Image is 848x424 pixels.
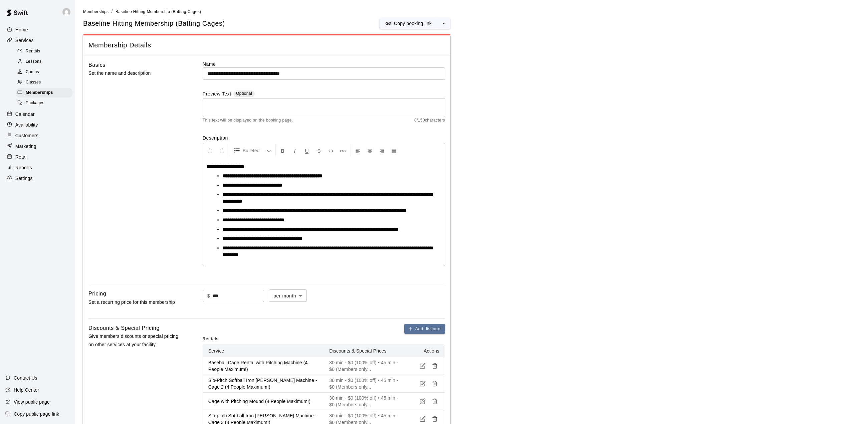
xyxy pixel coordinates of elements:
p: Marketing [15,143,36,150]
span: Optional [236,91,252,96]
p: Slo-Pitch Softball Iron [PERSON_NAME] Machine - Cage 2 (4 People Maximum!) [208,377,319,390]
p: Settings [15,175,33,182]
div: per month [269,289,307,302]
button: Justify Align [388,145,400,157]
button: Format Bold [277,145,288,157]
p: Baseball Cage Rental with Pitching Machine (4 People Maximum!) [208,359,319,373]
a: Packages [16,98,75,109]
span: Lessons [26,58,42,65]
a: Memberships [16,88,75,98]
p: Set the name and description [88,69,181,77]
p: View public page [14,399,50,405]
p: Calendar [15,111,35,118]
button: Center Align [364,145,376,157]
span: 0 / 150 characters [414,117,445,124]
a: Retail [5,152,70,162]
span: Bulleted List [243,147,266,154]
label: Name [203,61,445,67]
button: Copy booking link [380,18,437,29]
label: Preview Text [203,90,231,98]
span: Baseline Hitting Membership (Batting Cages) [116,9,201,14]
a: Home [5,25,70,35]
div: Joe Florio [61,5,75,19]
h6: Discounts & Special Pricing [88,324,160,333]
a: Rentals [16,46,75,56]
p: Copy public page link [14,411,59,417]
a: Settings [5,173,70,183]
button: Add discount [404,324,445,334]
a: Marketing [5,141,70,151]
p: 30 min - $0 (100% off) • 45 min - $0 (Members only... [329,359,399,373]
span: Membership Details [88,41,445,50]
label: Description [203,135,445,141]
li: / [111,8,113,15]
div: split button [380,18,450,29]
th: Actions [405,345,445,357]
div: Rentals [16,47,72,56]
a: Calendar [5,109,70,119]
p: $ [207,292,210,299]
img: Joe Florio [62,8,70,16]
a: Camps [16,67,75,77]
p: Customers [15,132,38,139]
div: Classes [16,78,72,87]
span: Rentals [203,334,219,345]
h6: Pricing [88,289,106,298]
span: Baseline Hitting Membership (Batting Cages) [83,19,225,28]
h6: Basics [88,61,105,69]
th: Discounts & Special Prices [324,345,405,357]
p: Copy booking link [394,20,432,27]
div: Memberships [16,88,72,97]
p: Availability [15,122,38,128]
p: Give members discounts or special pricing on other services at your facility [88,332,181,349]
button: Insert Link [337,145,349,157]
a: Memberships [83,9,109,14]
p: Services [15,37,34,44]
p: Reports [15,164,32,171]
div: Camps [16,67,72,77]
span: Classes [26,79,41,86]
button: Insert Code [325,145,337,157]
div: Packages [16,98,72,108]
button: Format Italics [289,145,300,157]
nav: breadcrumb [83,8,840,15]
button: Format Underline [301,145,312,157]
button: select merge strategy [437,18,450,29]
span: Packages [26,100,44,107]
button: Formatting Options [231,145,274,157]
span: This text will be displayed on the booking page. [203,117,293,124]
button: Redo [216,145,228,157]
a: Customers [5,131,70,141]
a: Services [5,35,70,45]
span: Camps [26,69,39,75]
div: Reports [5,163,70,173]
p: Set a recurring price for this membership [88,298,181,306]
a: Classes [16,77,75,88]
p: Contact Us [14,375,37,381]
p: 30 min - $0 (100% off) • 45 min - $0 (Members only... [329,377,399,390]
button: Format Strikethrough [313,145,325,157]
p: 30 min - $0 (100% off) • 45 min - $0 (Members only... [329,395,399,408]
p: Help Center [14,387,39,393]
span: Rentals [26,48,40,55]
p: Retail [15,154,28,160]
span: Memberships [26,89,53,96]
a: Availability [5,120,70,130]
button: Left Align [352,145,364,157]
button: Undo [204,145,216,157]
p: Cage with Pitching Mound (4 People Maximum!) [208,398,319,405]
button: Right Align [376,145,388,157]
div: Lessons [16,57,72,66]
a: Lessons [16,56,75,67]
th: Service [203,345,324,357]
p: Home [15,26,28,33]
